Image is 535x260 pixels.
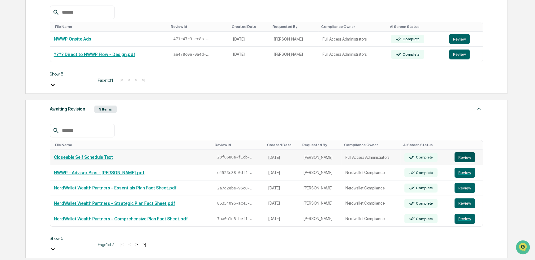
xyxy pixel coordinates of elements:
[12,127,40,133] span: Preclearance
[401,52,420,57] div: Complete
[12,84,17,89] img: 1746055101610-c473b297-6a78-478c-a979-82029cc54cd1
[19,101,50,106] span: [PERSON_NAME]
[105,49,113,57] button: Start new chat
[215,143,262,147] div: Toggle SortBy
[50,105,85,113] div: Awaiting Revision
[55,101,67,106] span: [DATE]
[455,152,475,162] button: Review
[173,37,210,41] span: 471c47c9-ec8a-47f7-8d07-e4c1a0ceb988
[415,155,433,159] div: Complete
[6,95,16,105] img: Jack Rasmussen
[449,50,470,59] button: Review
[54,52,135,57] a: ???? Direct to NWWP Flow - Design.pdf
[12,138,39,145] span: Data Lookup
[44,153,75,158] a: Powered byPylon
[118,77,125,83] button: |<
[300,150,342,165] td: [PERSON_NAME]
[456,143,480,147] div: Toggle SortBy
[13,47,24,58] img: 8933085812038_c878075ebb4cc5468115_72.jpg
[54,216,188,221] a: NerdWallet Wealth Partners - Comprehensive Plan Fact Sheet.pdf
[98,242,114,247] span: Page 1 of 2
[267,143,298,147] div: Toggle SortBy
[273,24,316,29] div: Toggle SortBy
[98,78,113,83] span: Page 1 of 1
[6,47,17,58] img: 1746055101610-c473b297-6a78-478c-a979-82029cc54cd1
[127,242,133,247] button: <
[54,37,91,41] a: NWWP Onsite Ads
[455,168,479,178] a: Review
[302,143,339,147] div: Toggle SortBy
[171,24,227,29] div: Toggle SortBy
[342,180,401,196] td: Nerdwallet Compliance
[19,84,50,89] span: [PERSON_NAME]
[6,13,113,23] p: How can we help?
[6,69,41,74] div: Past conversations
[217,186,254,191] span: 2a7d2ebe-96c8-4c06-b7f6-ad809dd87dd0
[54,155,113,160] a: Closeable Self Schedule Text
[28,54,85,58] div: We're available if you need us!
[455,152,479,162] a: Review
[265,211,300,226] td: [DATE]
[6,139,11,144] div: 🔎
[342,196,401,211] td: Nerdwallet Compliance
[94,106,117,113] div: 9 Items
[96,67,113,75] button: See all
[455,183,475,193] button: Review
[270,32,319,47] td: [PERSON_NAME]
[415,201,433,206] div: Complete
[54,201,175,206] a: NerdWallet Wealth Partners - Strategic Plan Fact Sheet.pdf
[217,170,254,175] span: e4523c88-0df4-4e1a-9b00-6026178afce9
[390,24,443,29] div: Toggle SortBy
[455,183,479,193] a: Review
[6,127,11,132] div: 🖐️
[265,196,300,211] td: [DATE]
[342,165,401,181] td: Nerdwallet Compliance
[342,150,401,165] td: Full Access Administrators
[140,77,147,83] button: >|
[265,150,300,165] td: [DATE]
[55,143,210,147] div: Toggle SortBy
[300,180,342,196] td: [PERSON_NAME]
[126,77,132,83] button: <
[300,211,342,226] td: [PERSON_NAME]
[321,24,385,29] div: Toggle SortBy
[403,143,448,147] div: Toggle SortBy
[134,242,140,247] button: >
[217,155,254,160] span: 23f8680e-f1cb-4323-9e93-6f16597ece8b
[476,105,483,112] img: caret
[51,101,54,106] span: •
[455,168,475,178] button: Review
[6,78,16,88] img: Jack Rasmussen
[300,196,342,211] td: [PERSON_NAME]
[54,170,145,175] a: NWWP - Advisor Bios - [PERSON_NAME].pdf
[119,242,126,247] button: |<
[449,50,479,59] a: Review
[4,136,41,147] a: 🔎Data Lookup
[50,236,93,241] div: Show 5
[401,37,420,41] div: Complete
[42,124,79,135] a: 🗄️Attestations
[342,211,401,226] td: Nerdwallet Compliance
[265,180,300,196] td: [DATE]
[217,201,254,206] span: 86354096-ac43-4d01-ba61-ba6da9c8ebd1
[455,214,475,224] button: Review
[455,198,475,208] button: Review
[319,47,387,62] td: Full Access Administrators
[50,71,93,76] div: Show 5
[449,34,479,44] a: Review
[415,217,433,221] div: Complete
[55,24,166,29] div: Toggle SortBy
[415,186,433,190] div: Complete
[451,24,480,29] div: Toggle SortBy
[455,198,479,208] a: Review
[300,165,342,181] td: [PERSON_NAME]
[232,24,268,29] div: Toggle SortBy
[45,127,50,132] div: 🗄️
[449,34,470,44] button: Review
[54,185,177,190] a: NerdWallet Wealth Partners - Essentials Plan Fact Sheet.pdf
[55,84,67,89] span: [DATE]
[12,101,17,106] img: 1746055101610-c473b297-6a78-478c-a979-82029cc54cd1
[415,171,433,175] div: Complete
